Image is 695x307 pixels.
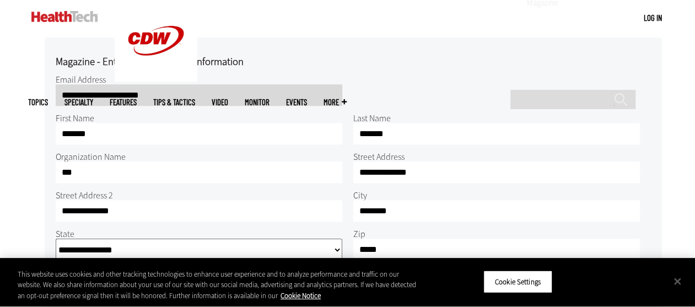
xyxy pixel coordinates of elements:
label: Organization Name [56,151,126,163]
label: Street Address 2 [56,190,113,201]
a: Video [212,98,228,106]
span: Topics [28,98,48,106]
div: User menu [644,12,662,24]
a: MonITor [245,98,270,106]
a: Features [110,98,137,106]
span: More [324,98,347,106]
a: More information about your privacy [281,291,321,300]
label: City [353,190,367,201]
button: Cookie Settings [483,270,552,293]
span: Specialty [64,98,93,106]
img: Home [31,11,98,22]
label: Last Name [353,112,391,124]
label: Street Address [353,151,405,163]
div: This website uses cookies and other tracking technologies to enhance user experience and to analy... [18,269,417,301]
a: Log in [644,13,662,23]
a: Events [286,98,307,106]
a: CDW [115,73,197,84]
label: State [56,228,74,240]
a: Tips & Tactics [153,98,195,106]
label: Zip [353,228,365,240]
button: Close [665,269,689,293]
